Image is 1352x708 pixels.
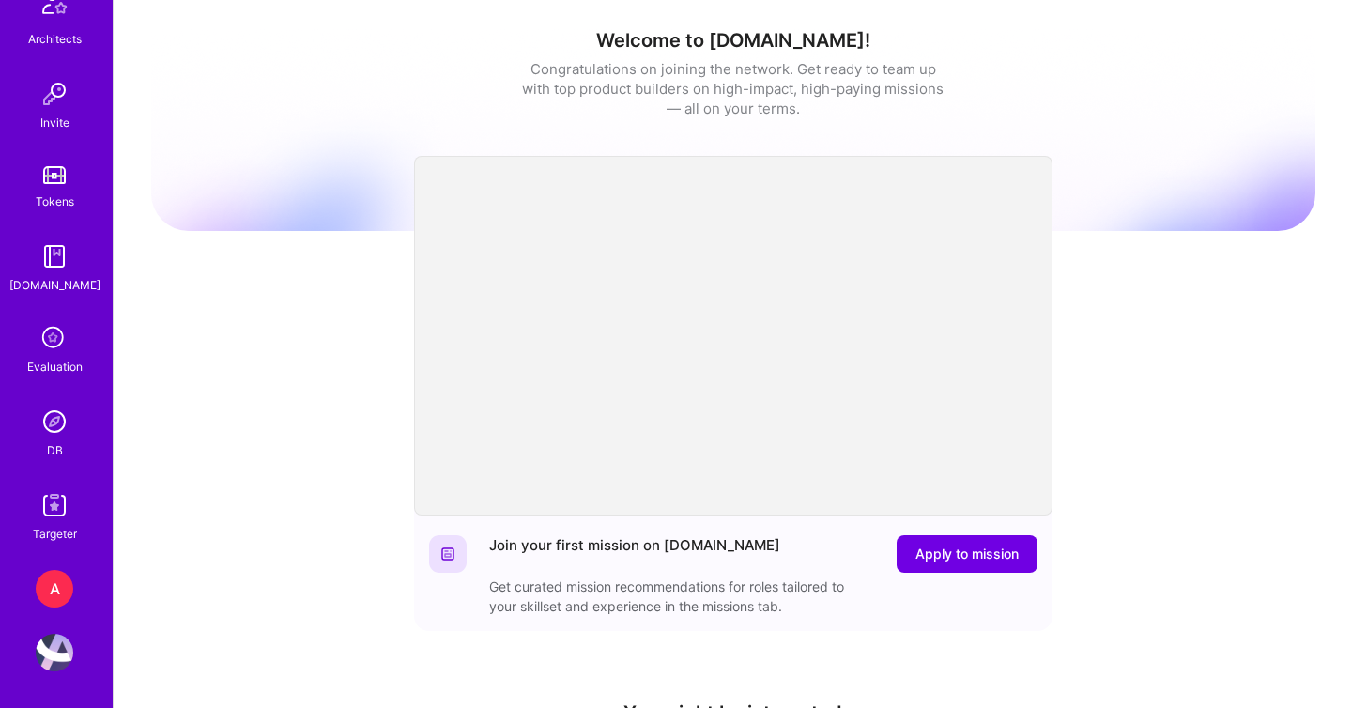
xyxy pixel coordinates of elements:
span: Apply to mission [915,545,1019,563]
img: tokens [43,166,66,184]
div: A [36,570,73,608]
iframe: video [414,156,1052,516]
img: Skill Targeter [36,486,73,524]
div: Congratulations on joining the network. Get ready to team up with top product builders on high-im... [522,59,945,118]
div: Evaluation [27,357,83,377]
img: Website [440,546,455,562]
button: Apply to mission [897,535,1037,573]
h1: Welcome to [DOMAIN_NAME]! [151,29,1315,52]
div: Join your first mission on [DOMAIN_NAME] [489,535,780,573]
img: guide book [36,238,73,275]
div: Invite [40,113,69,132]
div: DB [47,440,63,460]
img: Invite [36,75,73,113]
img: Admin Search [36,403,73,440]
img: User Avatar [36,634,73,671]
i: icon SelectionTeam [37,321,72,357]
div: [DOMAIN_NAME] [9,275,100,295]
div: Get curated mission recommendations for roles tailored to your skillset and experience in the mis... [489,577,865,616]
div: Targeter [33,524,77,544]
div: Architects [28,29,82,49]
div: Tokens [36,192,74,211]
a: User Avatar [31,634,78,671]
a: A [31,570,78,608]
